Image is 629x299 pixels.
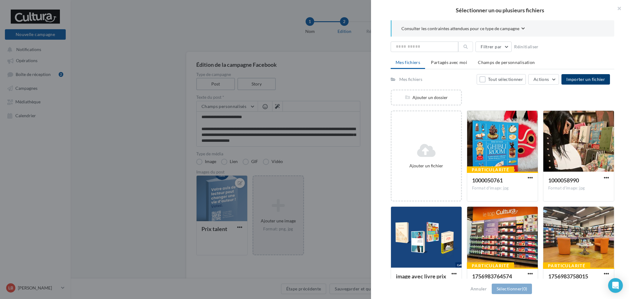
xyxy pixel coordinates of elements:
div: Open Intercom Messenger [608,278,623,293]
span: (0) [522,286,527,291]
span: 1000058990 [548,177,579,184]
span: image avec livre prix talent [396,273,446,287]
div: Mes fichiers [399,76,422,82]
span: Mes fichiers [396,60,420,65]
span: 1756983758015 [548,273,588,280]
span: Champs de personnalisation [478,60,535,65]
div: Ajouter un dossier [392,94,461,101]
button: Tout sélectionner [477,74,526,85]
span: Partagés avec moi [431,60,467,65]
span: Importer un fichier [566,77,605,82]
div: Format d'image: jpg [472,185,533,191]
div: Particularité [543,262,590,269]
div: Particularité [467,166,514,173]
button: Consulter les contraintes attendues pour ce type de campagne [401,25,525,33]
span: Actions [533,77,549,82]
h2: Sélectionner un ou plusieurs fichiers [381,7,619,13]
span: Consulter les contraintes attendues pour ce type de campagne [401,26,519,32]
button: Filtrer par [475,42,512,52]
button: Importer un fichier [561,74,610,85]
div: Ajouter un fichier [394,163,459,169]
button: Actions [528,74,559,85]
button: Annuler [468,285,489,293]
span: 1000050761 [472,177,503,184]
div: Particularité [467,262,514,269]
button: Sélectionner(0) [492,284,532,294]
span: 1756983764574 [472,273,512,280]
div: Format d'image: jpg [548,185,609,191]
button: Réinitialiser [512,43,541,50]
